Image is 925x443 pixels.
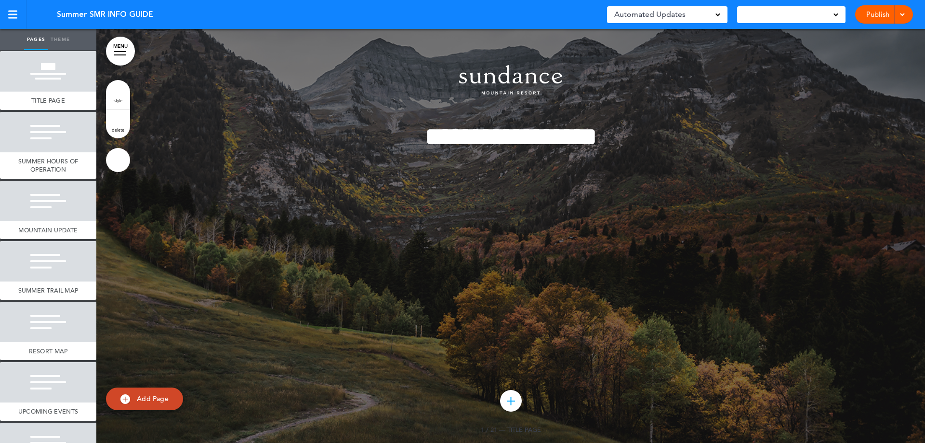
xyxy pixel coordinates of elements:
[48,29,72,50] a: Theme
[31,96,65,105] span: TITLE PAGE
[112,127,124,133] span: delete
[114,97,122,103] span: style
[106,37,135,66] a: MENU
[499,426,505,433] span: —
[137,394,169,403] span: Add Page
[614,8,686,21] span: Automated Updates
[18,286,79,295] span: SUMMER TRAIL MAP
[57,9,153,20] span: Summer SMR INFO GUIDE
[106,109,130,138] a: delete
[106,80,130,109] a: style
[18,157,79,174] span: SUMMER HOURS OF OPERATION
[459,65,562,94] img: 1729528953295-white_SMR_Logo.png
[18,226,78,234] span: MOUNTAIN UPDATE
[120,394,130,404] img: add.svg
[24,29,48,50] a: Pages
[18,407,79,416] span: UPCOMING EVENTS
[481,426,497,433] span: 1 / 21
[106,388,183,410] a: Add Page
[29,347,68,355] span: RESORT MAP
[507,426,541,433] span: TITLE PAGE
[862,5,893,24] a: Publish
